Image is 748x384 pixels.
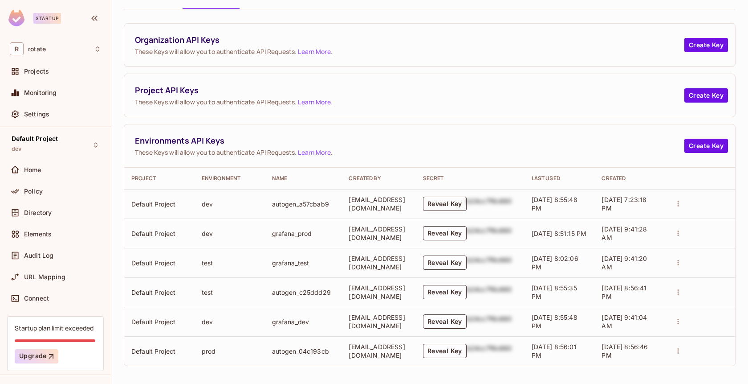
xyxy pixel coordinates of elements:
[532,314,577,330] span: [DATE] 8:55:48 PM
[672,256,684,269] button: actions
[135,135,684,146] span: Environments API Keys
[672,227,684,239] button: actions
[532,343,577,359] span: [DATE] 8:56:01 PM
[298,47,330,56] a: Learn More
[467,256,512,270] div: b24cc7f8c660
[265,277,342,307] td: autogen_c25ddd29
[24,273,65,281] span: URL Mapping
[135,34,684,45] span: Organization API Keys
[12,135,58,142] span: Default Project
[265,307,342,336] td: grafana_dev
[532,230,587,237] span: [DATE] 8:51:15 PM
[602,175,658,182] div: Created
[24,68,49,75] span: Projects
[195,277,265,307] td: test
[265,189,342,219] td: autogen_a57cbab9
[195,219,265,248] td: dev
[24,209,52,216] span: Directory
[602,284,646,300] span: [DATE] 8:56:41 PM
[341,277,415,307] td: [EMAIL_ADDRESS][DOMAIN_NAME]
[532,196,577,212] span: [DATE] 8:55:48 PM
[135,98,684,106] span: These Keys will allow you to authenticate API Requests. .
[467,226,512,240] div: b24cc7f8c660
[532,255,578,271] span: [DATE] 8:02:06 PM
[24,295,49,302] span: Connect
[672,315,684,328] button: actions
[423,344,467,358] button: Reveal Key
[467,285,512,299] div: b24cc7f8c660
[298,148,330,157] a: Learn More
[532,284,577,300] span: [DATE] 8:55:35 PM
[8,10,24,26] img: SReyMgAAAABJRU5ErkJggg==
[602,343,648,359] span: [DATE] 8:56:46 PM
[341,336,415,366] td: [EMAIL_ADDRESS][DOMAIN_NAME]
[602,255,647,271] span: [DATE] 9:41:20 AM
[135,148,684,157] span: These Keys will allow you to authenticate API Requests. .
[423,226,467,240] button: Reveal Key
[672,286,684,298] button: actions
[135,47,684,56] span: These Keys will allow you to authenticate API Requests. .
[423,285,467,299] button: Reveal Key
[341,219,415,248] td: [EMAIL_ADDRESS][DOMAIN_NAME]
[684,88,728,103] button: Create Key
[12,145,21,153] span: dev
[24,89,57,96] span: Monitoring
[124,219,195,248] td: Default Project
[467,197,512,211] div: b24cc7f8c660
[24,188,43,195] span: Policy
[602,225,647,241] span: [DATE] 9:41:28 AM
[684,38,728,52] button: Create Key
[24,252,53,259] span: Audit Log
[28,45,46,53] span: Workspace: rotate
[24,111,49,118] span: Settings
[423,175,517,182] div: Secret
[131,175,187,182] div: Project
[672,345,684,357] button: actions
[672,198,684,210] button: actions
[124,277,195,307] td: Default Project
[349,175,408,182] div: Created By
[124,248,195,277] td: Default Project
[135,85,684,96] span: Project API Keys
[341,307,415,336] td: [EMAIL_ADDRESS][DOMAIN_NAME]
[602,196,646,212] span: [DATE] 7:23:18 PM
[467,314,512,329] div: b24cc7f8c660
[684,139,728,153] button: Create Key
[272,175,335,182] div: Name
[423,314,467,329] button: Reveal Key
[15,324,93,332] div: Startup plan limit exceeded
[195,307,265,336] td: dev
[532,175,588,182] div: Last Used
[202,175,258,182] div: Environment
[195,336,265,366] td: prod
[195,189,265,219] td: dev
[124,336,195,366] td: Default Project
[265,248,342,277] td: grafana_test
[298,98,330,106] a: Learn More
[15,349,58,363] button: Upgrade
[602,314,647,330] span: [DATE] 9:41:04 AM
[423,197,467,211] button: Reveal Key
[467,344,512,358] div: b24cc7f8c660
[24,166,41,173] span: Home
[423,256,467,270] button: Reveal Key
[33,13,61,24] div: Startup
[265,219,342,248] td: grafana_prod
[124,189,195,219] td: Default Project
[195,248,265,277] td: test
[265,336,342,366] td: autogen_04c193cb
[10,42,24,55] span: R
[341,248,415,277] td: [EMAIL_ADDRESS][DOMAIN_NAME]
[124,307,195,336] td: Default Project
[24,231,52,238] span: Elements
[341,189,415,219] td: [EMAIL_ADDRESS][DOMAIN_NAME]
